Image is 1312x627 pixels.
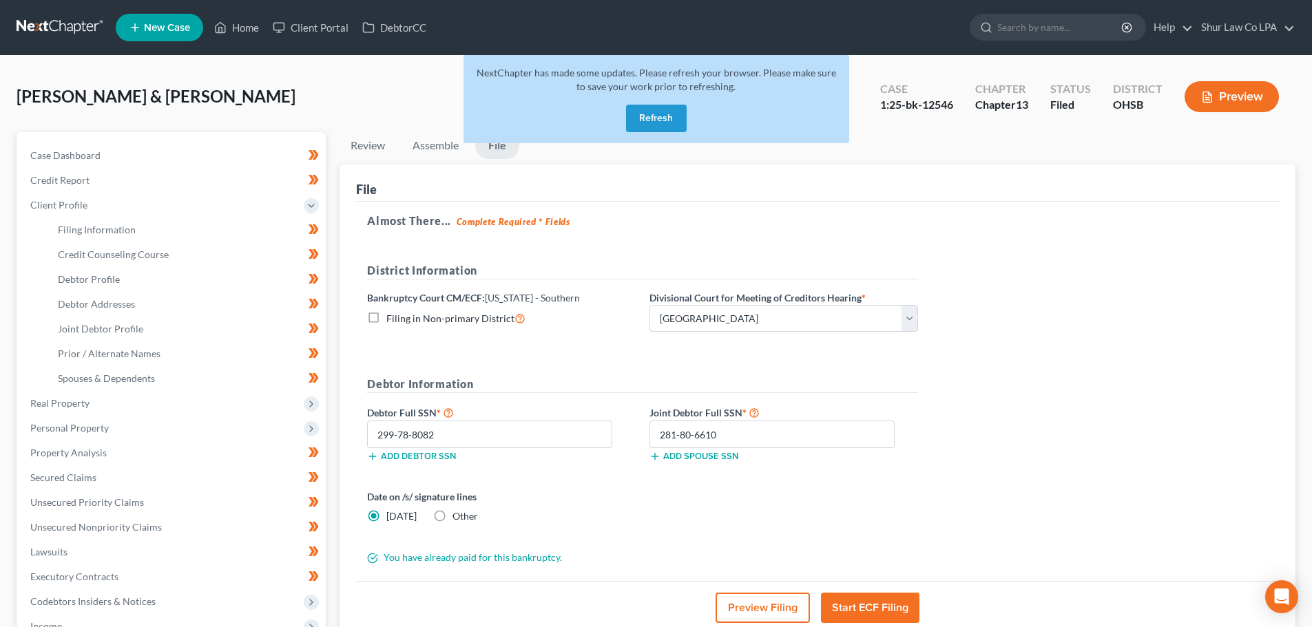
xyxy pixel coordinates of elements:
[1147,15,1193,40] a: Help
[355,15,433,40] a: DebtorCC
[402,132,470,159] a: Assemble
[47,341,326,366] a: Prior / Alternate Names
[58,372,155,384] span: Spouses & Dependents
[47,317,326,341] a: Joint Debtor Profile
[47,366,326,391] a: Spouses & Dependents
[1194,15,1295,40] a: Shur Law Co LPA
[58,323,143,334] span: Joint Debtor Profile
[367,213,1268,229] h5: Almost There...
[19,440,326,465] a: Property Analysis
[1113,81,1163,97] div: District
[19,564,326,589] a: Executory Contracts
[457,216,570,227] strong: Complete Required * Fields
[58,273,120,285] span: Debtor Profile
[17,86,295,106] span: [PERSON_NAME] & [PERSON_NAME]
[975,97,1028,113] div: Chapter
[47,217,326,242] a: Filing Information
[1050,97,1091,113] div: Filed
[367,421,612,448] input: XXX-XX-XXXX
[997,14,1123,40] input: Search by name...
[360,404,643,421] label: Debtor Full SSN
[30,496,144,508] span: Unsecured Priority Claims
[1016,98,1028,111] span: 13
[30,199,87,211] span: Client Profile
[367,451,456,462] button: Add debtor SSN
[30,471,96,483] span: Secured Claims
[1265,580,1298,613] div: Open Intercom Messenger
[30,447,107,458] span: Property Analysis
[367,376,918,393] h5: Debtor Information
[47,292,326,317] a: Debtor Addresses
[367,262,918,279] h5: District Information
[207,15,266,40] a: Home
[360,551,925,564] div: You have already paid for this bankruptcy.
[58,348,160,359] span: Prior / Alternate Names
[649,451,738,462] button: Add spouse SSN
[649,421,895,448] input: XXX-XX-XXXX
[340,132,396,159] a: Review
[30,397,90,409] span: Real Property
[47,242,326,267] a: Credit Counseling Course
[975,81,1028,97] div: Chapter
[30,521,162,533] span: Unsecured Nonpriority Claims
[19,143,326,168] a: Case Dashboard
[485,292,580,304] span: [US_STATE] - Southern
[649,290,866,305] label: Divisional Court for Meeting of Creditors Hearing
[30,422,109,434] span: Personal Property
[30,149,101,161] span: Case Dashboard
[1113,97,1163,113] div: OHSB
[477,67,836,92] span: NextChapter has made some updates. Please refresh your browser. Please make sure to save your wor...
[716,593,810,623] button: Preview Filing
[58,224,136,235] span: Filing Information
[30,595,156,607] span: Codebtors Insiders & Notices
[452,510,478,522] span: Other
[266,15,355,40] a: Client Portal
[47,267,326,292] a: Debtor Profile
[30,571,118,582] span: Executory Contracts
[356,181,377,198] div: File
[30,546,67,557] span: Lawsuits
[19,515,326,540] a: Unsecured Nonpriority Claims
[58,298,135,310] span: Debtor Addresses
[1185,81,1279,112] button: Preview
[626,105,687,132] button: Refresh
[19,168,326,193] a: Credit Report
[880,97,953,113] div: 1:25-bk-12546
[386,312,514,324] span: Filing in Non-primary District
[821,593,919,623] button: Start ECF Filing
[19,490,326,515] a: Unsecured Priority Claims
[367,290,580,305] label: Bankruptcy Court CM/ECF:
[19,540,326,564] a: Lawsuits
[643,404,925,421] label: Joint Debtor Full SSN
[367,489,636,504] label: Date on /s/ signature lines
[144,23,190,33] span: New Case
[58,248,169,260] span: Credit Counseling Course
[386,510,417,522] span: [DATE]
[30,174,90,186] span: Credit Report
[19,465,326,490] a: Secured Claims
[880,81,953,97] div: Case
[1050,81,1091,97] div: Status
